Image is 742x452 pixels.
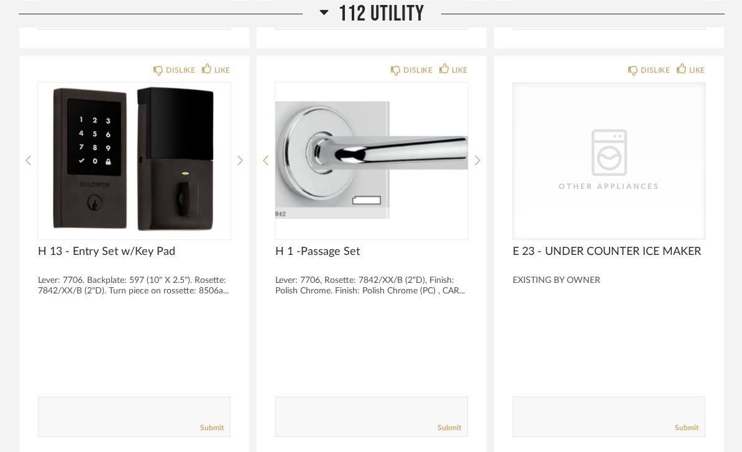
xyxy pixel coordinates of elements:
[166,64,195,76] div: DISLIKE
[38,275,231,297] div: Lever: 7706. Backplate: 597 (10" X 2.5"). Rosette: 7842/XX/B (2"D). Turn piece on rossette: 8506a...
[689,64,705,76] div: LIKE
[452,64,468,76] div: LIKE
[275,245,468,259] span: H 1 -Passage Set
[403,64,433,76] div: DISLIKE
[275,83,468,238] img: undefined
[437,423,461,433] a: Submit
[214,64,231,76] div: LIKE
[513,245,705,259] span: E 23 - UNDER COUNTER ICE MAKER
[547,180,671,193] div: Other Appliances
[38,245,231,259] span: H 13 - Entry Set w/Key Pad
[38,83,231,238] img: undefined
[675,423,698,433] a: Submit
[513,275,705,286] div: EXISTING BY OWNER
[275,275,468,297] div: Lever: 7706, Rosette: 7842/XX/B (2"D), Finish: Polish Chrome. Finish: Polish Chrome (PC) , CAR...
[641,64,670,76] div: DISLIKE
[200,423,224,433] a: Submit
